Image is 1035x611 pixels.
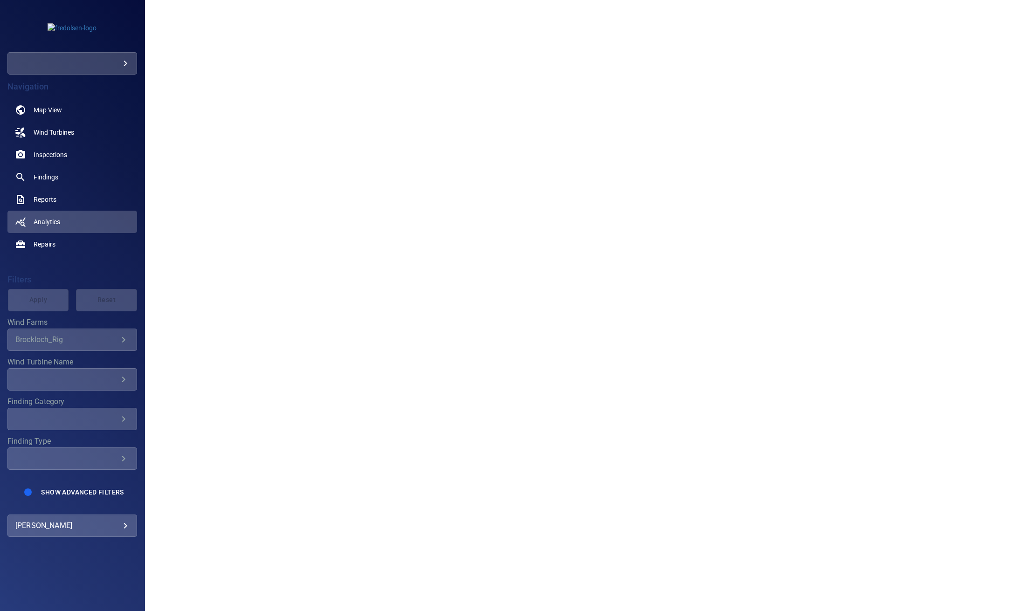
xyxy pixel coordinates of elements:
[7,368,137,391] div: Wind Turbine Name
[15,335,118,344] div: Brockloch_Rig
[7,82,137,91] h4: Navigation
[7,398,137,405] label: Finding Category
[34,217,60,227] span: Analytics
[48,23,97,33] img: fredolsen-logo
[34,240,55,249] span: Repairs
[7,438,137,445] label: Finding Type
[7,275,137,284] h4: Filters
[7,319,137,326] label: Wind Farms
[34,195,56,204] span: Reports
[7,211,137,233] a: analytics active
[35,485,129,500] button: Show Advanced Filters
[7,52,137,75] div: fredolsen
[7,233,137,255] a: repairs noActive
[34,128,74,137] span: Wind Turbines
[7,358,137,366] label: Wind Turbine Name
[15,518,129,533] div: [PERSON_NAME]
[34,105,62,115] span: Map View
[7,99,137,121] a: map noActive
[41,488,124,496] span: Show Advanced Filters
[34,172,58,182] span: Findings
[7,447,137,470] div: Finding Type
[34,150,67,159] span: Inspections
[7,121,137,144] a: windturbines noActive
[7,188,137,211] a: reports noActive
[7,408,137,430] div: Finding Category
[7,329,137,351] div: Wind Farms
[7,144,137,166] a: inspections noActive
[7,166,137,188] a: findings noActive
